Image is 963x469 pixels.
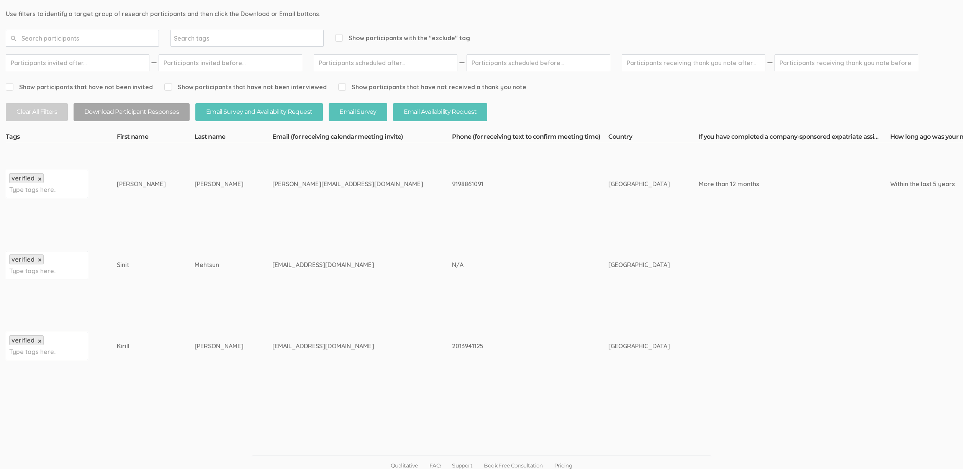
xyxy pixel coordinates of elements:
[38,257,41,263] a: ×
[272,133,452,143] th: Email (for receiving calendar meeting invite)
[608,133,699,143] th: Country
[314,54,457,71] input: Participants scheduled after...
[467,54,610,71] input: Participants scheduled before...
[329,103,387,121] button: Email Survey
[195,133,272,143] th: Last name
[452,180,580,189] div: 9198861091
[699,133,890,143] th: If you have completed a company-sponsored expatriate assignment, how long was the assignment?
[6,54,149,71] input: Participants invited after...
[272,180,423,189] div: [PERSON_NAME][EMAIL_ADDRESS][DOMAIN_NAME]
[452,342,580,351] div: 2013941125
[38,338,41,344] a: ×
[393,103,487,121] button: Email Availability Request
[164,83,327,92] span: Show participants that have not been interviewed
[338,83,526,92] span: Show participants that have not received a thank you note
[925,432,963,469] iframe: Chat Widget
[6,133,117,143] th: Tags
[608,180,670,189] div: [GEOGRAPHIC_DATA]
[117,342,166,351] div: Kirill
[195,180,244,189] div: [PERSON_NAME]
[452,133,608,143] th: Phone (for receiving text to confirm meeting time)
[775,54,918,71] input: Participants receiving thank you note before...
[608,261,670,269] div: [GEOGRAPHIC_DATA]
[699,180,861,189] div: More than 12 months
[9,266,57,276] input: Type tags here...
[272,342,423,351] div: [EMAIL_ADDRESS][DOMAIN_NAME]
[150,54,158,71] img: dash.svg
[622,54,765,71] input: Participants receiving thank you note after...
[117,133,195,143] th: First name
[608,342,670,351] div: [GEOGRAPHIC_DATA]
[11,174,34,182] span: verified
[766,54,774,71] img: dash.svg
[195,103,323,121] button: Email Survey and Availability Request
[11,336,34,344] span: verified
[9,185,57,195] input: Type tags here...
[117,261,166,269] div: Sinit
[195,261,244,269] div: Mehtsun
[11,256,34,263] span: verified
[6,30,159,47] input: Search participants
[174,33,222,43] input: Search tags
[74,103,190,121] button: Download Participant Responses
[272,261,423,269] div: [EMAIL_ADDRESS][DOMAIN_NAME]
[195,342,244,351] div: [PERSON_NAME]
[458,54,466,71] img: dash.svg
[159,54,302,71] input: Participants invited before...
[117,180,166,189] div: [PERSON_NAME]
[335,34,470,43] span: Show participants with the "exclude" tag
[6,103,68,121] button: Clear All Filters
[38,176,41,182] a: ×
[9,347,57,357] input: Type tags here...
[6,83,153,92] span: Show participants that have not been invited
[452,261,580,269] div: N/A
